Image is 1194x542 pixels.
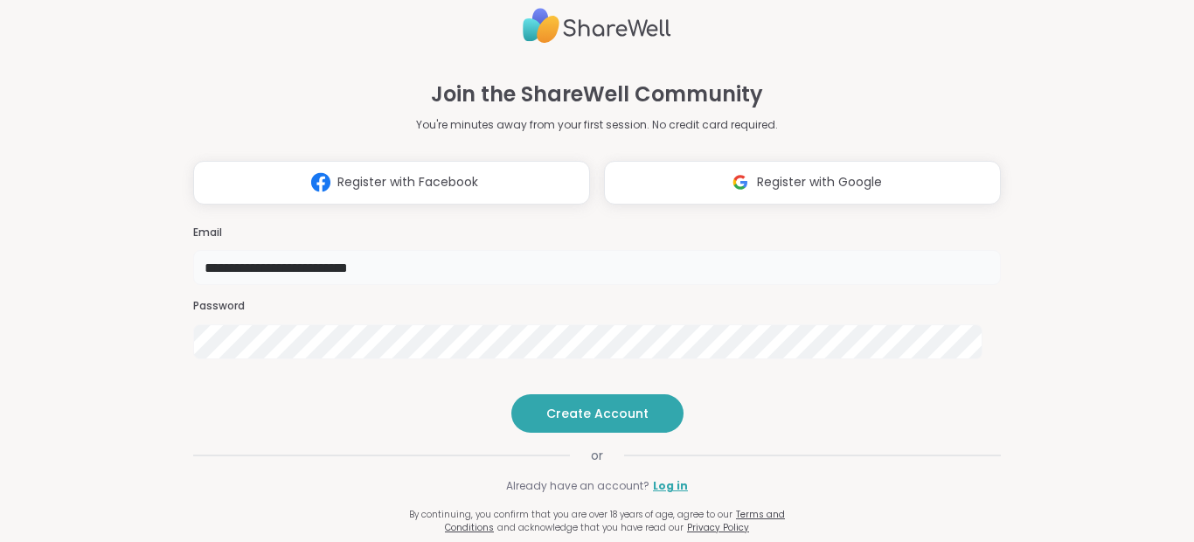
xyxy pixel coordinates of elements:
[506,478,649,494] span: Already have an account?
[445,508,785,534] a: Terms and Conditions
[497,521,684,534] span: and acknowledge that you have read our
[511,394,684,433] button: Create Account
[431,79,763,110] h1: Join the ShareWell Community
[337,173,478,191] span: Register with Facebook
[409,508,732,521] span: By continuing, you confirm that you are over 18 years of age, agree to our
[604,161,1001,205] button: Register with Google
[757,173,882,191] span: Register with Google
[193,161,590,205] button: Register with Facebook
[193,226,1001,240] h3: Email
[724,166,757,198] img: ShareWell Logomark
[546,405,649,422] span: Create Account
[523,1,671,51] img: ShareWell Logo
[304,166,337,198] img: ShareWell Logomark
[416,117,778,133] p: You're minutes away from your first session. No credit card required.
[687,521,749,534] a: Privacy Policy
[570,447,624,464] span: or
[193,299,1001,314] h3: Password
[653,478,688,494] a: Log in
